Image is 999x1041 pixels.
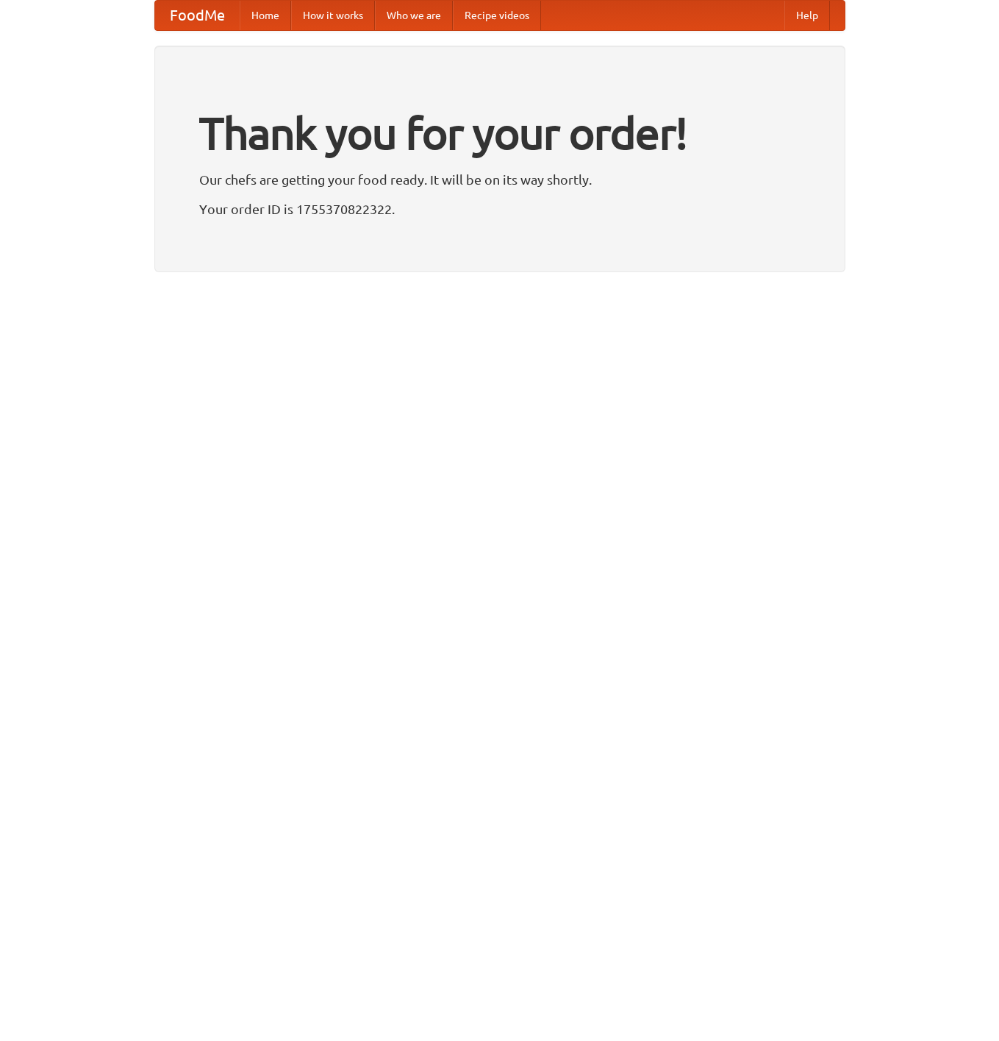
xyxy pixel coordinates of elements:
a: How it works [291,1,375,30]
p: Your order ID is 1755370822322. [199,198,801,220]
a: Recipe videos [453,1,541,30]
h1: Thank you for your order! [199,98,801,168]
a: FoodMe [155,1,240,30]
a: Help [784,1,830,30]
a: Home [240,1,291,30]
p: Our chefs are getting your food ready. It will be on its way shortly. [199,168,801,191]
a: Who we are [375,1,453,30]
